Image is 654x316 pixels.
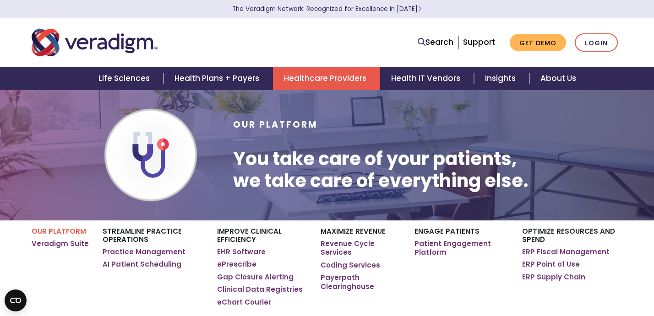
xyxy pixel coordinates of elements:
a: ERP Fiscal Management [522,247,610,257]
span: Our Platform [233,118,318,131]
h1: You take care of your patients, we take care of everything else. [233,148,529,192]
img: Veradigm logo [32,27,158,58]
a: ERP Point of Use [522,260,580,269]
a: Support [463,37,495,48]
a: Health Plans + Payers [163,67,273,90]
button: Open CMP widget [5,289,27,311]
a: ePrescribe [217,260,256,269]
a: About Us [529,67,587,90]
a: eChart Courier [217,298,271,307]
a: Life Sciences [87,67,163,90]
a: AI Patient Scheduling [103,260,181,269]
a: Health IT Vendors [380,67,474,90]
a: Healthcare Providers [273,67,380,90]
span: Learn More [418,5,422,13]
a: Veradigm Suite [32,239,89,248]
a: Search [418,36,453,48]
a: Login [575,33,618,52]
a: Revenue Cycle Services [321,239,401,257]
a: Payerpath Clearinghouse [321,273,401,291]
a: Get Demo [510,34,566,52]
a: Clinical Data Registries [217,285,303,294]
a: ERP Supply Chain [522,273,585,282]
a: The Veradigm Network: Recognized for Excellence in [DATE]Learn More [232,5,422,13]
a: Patient Engagement Platform [414,239,508,257]
a: Practice Management [103,247,185,257]
a: Insights [474,67,529,90]
a: Coding Services [321,261,380,270]
a: EHR Software [217,247,266,257]
a: Gap Closure Alerting [217,273,294,282]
